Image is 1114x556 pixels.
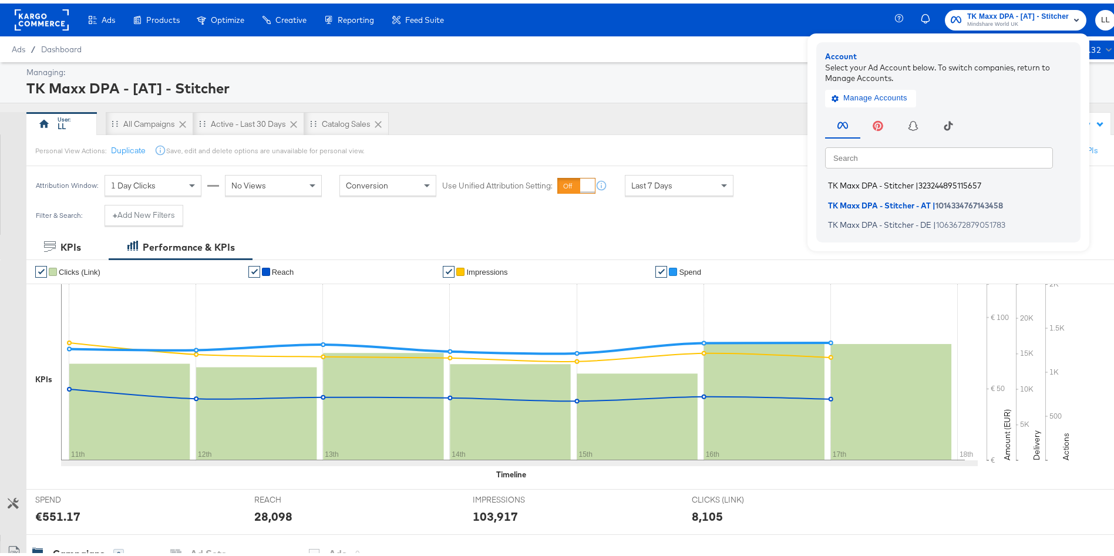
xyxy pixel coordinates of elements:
[936,217,1005,226] span: 1063672879051783
[112,117,118,123] div: Drag to reorder tab
[933,197,935,206] span: |
[111,177,156,187] span: 1 Day Clicks
[322,115,371,126] div: Catalog Sales
[254,491,342,502] span: REACH
[275,12,307,21] span: Creative
[967,16,1069,26] span: Mindshare World UK
[25,41,41,50] span: /
[231,177,266,187] span: No Views
[41,41,82,50] a: Dashboard
[35,178,99,186] div: Attribution Window:
[1002,406,1012,457] text: Amount (EUR)
[26,63,1113,75] div: Managing:
[631,177,672,187] span: Last 7 Days
[473,491,561,502] span: IMPRESSIONS
[692,491,780,502] span: CLICKS (LINK)
[945,6,1086,27] button: TK Maxx DPA - [AT] - StitcherMindshare World UK
[679,264,701,273] span: Spend
[1031,427,1042,457] text: Delivery
[496,466,526,477] div: Timeline
[199,117,206,123] div: Drag to reorder tab
[828,197,931,206] span: TK Maxx DPA - Stitcher - AT
[105,201,183,223] button: +Add New Filters
[834,88,907,102] span: Manage Accounts
[967,7,1069,19] span: TK Maxx DPA - [AT] - Stitcher
[211,12,244,21] span: Optimize
[272,264,294,273] span: Reach
[58,117,66,129] div: LL
[466,264,507,273] span: Impressions
[692,504,723,521] div: 8,105
[918,177,981,187] span: 323244895115657
[254,504,292,521] div: 28,098
[935,197,1003,206] span: 1014334767143458
[310,117,317,123] div: Drag to reorder tab
[143,237,235,251] div: Performance & KPIs
[338,12,374,21] span: Reporting
[828,177,914,187] span: TK Maxx DPA - Stitcher
[146,12,180,21] span: Products
[35,491,123,502] span: SPEND
[35,370,52,382] div: KPIs
[211,115,286,126] div: Active - Last 30 Days
[35,143,106,152] div: Personal View Actions:
[916,177,918,187] span: |
[825,58,1072,80] div: Select your Ad Account below. To switch companies, return to Manage Accounts.
[60,237,81,251] div: KPIs
[443,262,455,274] a: ✔
[12,41,25,50] span: Ads
[59,264,100,273] span: Clicks (Link)
[1100,10,1111,23] span: LL
[123,115,175,126] div: All Campaigns
[825,86,916,103] button: Manage Accounts
[442,177,553,188] label: Use Unified Attribution Setting:
[655,262,667,274] a: ✔
[346,177,388,187] span: Conversion
[26,75,1113,95] div: TK Maxx DPA - [AT] - Stitcher
[113,206,117,217] strong: +
[1061,429,1071,457] text: Actions
[828,217,931,226] span: TK Maxx DPA - Stitcher - DE
[166,143,364,152] div: Save, edit and delete options are unavailable for personal view.
[102,12,115,21] span: Ads
[111,141,146,153] button: Duplicate
[473,504,518,521] div: 103,917
[35,262,47,274] a: ✔
[35,208,83,216] div: Filter & Search:
[35,504,80,521] div: €551.17
[248,262,260,274] a: ✔
[405,12,444,21] span: Feed Suite
[113,545,124,556] div: 2
[933,217,936,226] span: |
[825,48,1072,59] div: Account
